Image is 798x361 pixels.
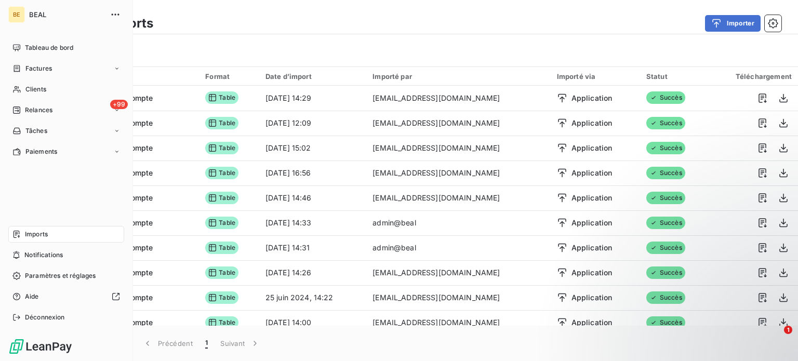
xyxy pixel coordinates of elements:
[265,72,361,81] div: Date d’import
[590,260,798,333] iframe: Intercom notifications message
[714,72,792,81] div: Téléchargement
[136,332,199,354] button: Précédent
[705,15,761,32] button: Importer
[259,161,367,185] td: [DATE] 16:56
[25,43,73,52] span: Tableau de bord
[571,243,613,253] span: Application
[571,218,613,228] span: Application
[205,266,238,279] span: Table
[25,292,39,301] span: Aide
[29,10,104,19] span: BEAL
[199,332,214,354] button: 1
[557,72,634,81] div: Importé via
[366,161,550,185] td: [EMAIL_ADDRESS][DOMAIN_NAME]
[646,142,685,154] span: Succès
[25,126,47,136] span: Tâches
[366,185,550,210] td: [EMAIL_ADDRESS][DOMAIN_NAME]
[571,168,613,178] span: Application
[8,6,25,23] div: BE
[646,167,685,179] span: Succès
[366,285,550,310] td: [EMAIL_ADDRESS][DOMAIN_NAME]
[214,332,267,354] button: Suivant
[259,260,367,285] td: [DATE] 14:26
[259,111,367,136] td: [DATE] 12:09
[259,185,367,210] td: [DATE] 14:46
[8,338,73,355] img: Logo LeanPay
[25,271,96,280] span: Paramètres et réglages
[205,291,238,304] span: Table
[205,167,238,179] span: Table
[763,326,788,351] iframe: Intercom live chat
[366,235,550,260] td: admin@beal
[366,210,550,235] td: admin@beal
[25,147,57,156] span: Paiements
[24,250,63,260] span: Notifications
[8,288,124,305] a: Aide
[366,136,550,161] td: [EMAIL_ADDRESS][DOMAIN_NAME]
[571,193,613,203] span: Application
[25,230,48,239] span: Imports
[205,91,238,104] span: Table
[366,86,550,111] td: [EMAIL_ADDRESS][DOMAIN_NAME]
[571,143,613,153] span: Application
[646,217,685,229] span: Succès
[366,260,550,285] td: [EMAIL_ADDRESS][DOMAIN_NAME]
[259,285,367,310] td: 25 juin 2024, 14:22
[784,326,792,334] span: 1
[205,217,238,229] span: Table
[646,242,685,254] span: Succès
[259,235,367,260] td: [DATE] 14:31
[25,85,46,94] span: Clients
[366,310,550,335] td: [EMAIL_ADDRESS][DOMAIN_NAME]
[646,91,685,104] span: Succès
[205,192,238,204] span: Table
[259,310,367,335] td: [DATE] 14:00
[110,100,128,109] span: +99
[205,72,253,81] div: Format
[25,64,52,73] span: Factures
[25,105,52,115] span: Relances
[205,316,238,329] span: Table
[366,111,550,136] td: [EMAIL_ADDRESS][DOMAIN_NAME]
[646,117,685,129] span: Succès
[571,268,613,278] span: Application
[205,338,208,349] span: 1
[205,117,238,129] span: Table
[25,313,65,322] span: Déconnexion
[571,118,613,128] span: Application
[205,242,238,254] span: Table
[646,192,685,204] span: Succès
[259,136,367,161] td: [DATE] 15:02
[571,317,613,328] span: Application
[646,72,701,81] div: Statut
[259,86,367,111] td: [DATE] 14:29
[571,292,613,303] span: Application
[259,210,367,235] td: [DATE] 14:33
[373,72,544,81] div: Importé par
[205,142,238,154] span: Table
[571,93,613,103] span: Application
